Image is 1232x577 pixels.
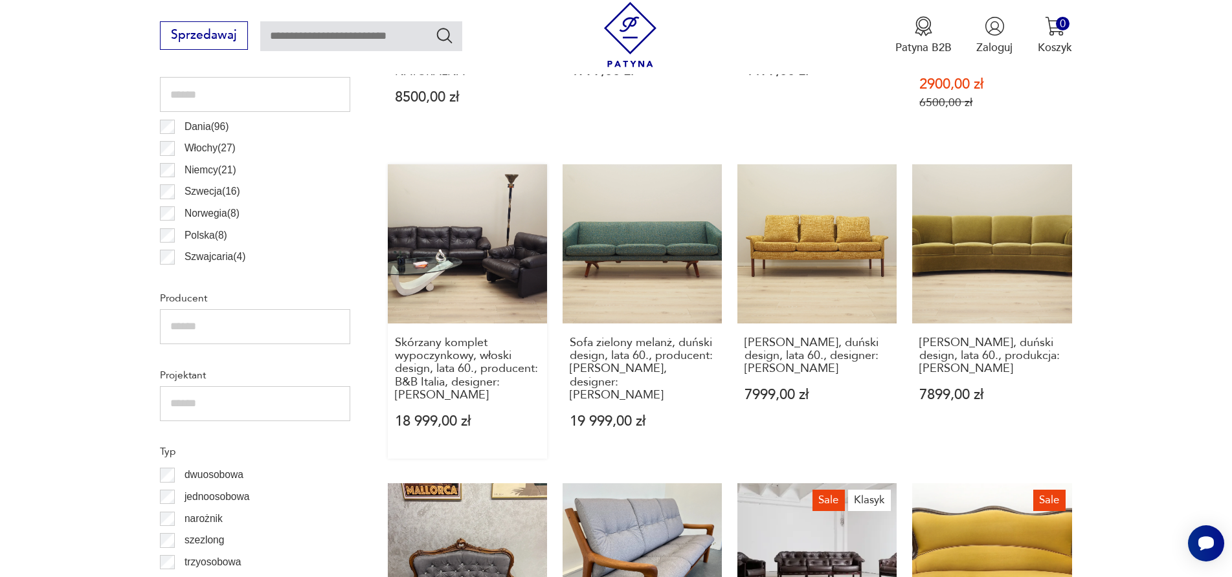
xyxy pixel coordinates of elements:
[737,164,897,458] a: Sofa musztardowa, duński design, lata 60., designer: Hans Olsen[PERSON_NAME], duński design, lata...
[745,64,890,78] p: 4499,00 zł
[1056,17,1070,30] div: 0
[185,227,227,244] p: Polska ( 8 )
[1188,525,1224,561] iframe: Smartsupp widget button
[185,510,223,527] p: narożnik
[185,205,240,222] p: Norwegia ( 8 )
[185,162,236,179] p: Niemcy ( 21 )
[976,40,1013,55] p: Zaloguj
[388,164,547,458] a: Skórzany komplet wypoczynkowy, włoski design, lata 60., producent: B&B Italia, designer: Tobia Sc...
[1038,40,1072,55] p: Koszyk
[160,367,350,384] p: Projektant
[160,443,350,460] p: Typ
[185,140,236,157] p: Włochy ( 27 )
[919,388,1065,402] p: 7899,00 zł
[1045,16,1065,36] img: Ikona koszyka
[745,336,890,376] h3: [PERSON_NAME], duński design, lata 60., designer: [PERSON_NAME]
[160,290,350,307] p: Producent
[919,336,1065,376] h3: [PERSON_NAME], duński design, lata 60., produkcja: [PERSON_NAME]
[976,16,1013,55] button: Zaloguj
[185,554,241,571] p: trzyosobowa
[570,415,715,428] p: 19 999,00 zł
[185,532,225,549] p: szezlong
[895,16,952,55] a: Ikona medaluPatyna B2B
[895,40,952,55] p: Patyna B2B
[563,164,722,458] a: Sofa zielony melanż, duński design, lata 60., producent: A. Mikael Laursen, designer: Illum Wikke...
[598,2,663,67] img: Patyna - sklep z meblami i dekoracjami vintage
[185,270,270,287] p: Czechosłowacja ( 3 )
[395,25,541,78] h3: LAAUSER, NIEMIECKI KOMPLET WYPOCZYNKOWY, SKÓRA NATURALNA
[919,96,1065,109] p: 6500,00 zł
[919,78,1065,91] p: 2900,00 zł
[185,183,240,200] p: Szwecja ( 16 )
[913,16,934,36] img: Ikona medalu
[185,248,246,265] p: Szwajcaria ( 4 )
[395,336,541,402] h3: Skórzany komplet wypoczynkowy, włoski design, lata 60., producent: B&B Italia, designer: [PERSON_...
[395,415,541,428] p: 18 999,00 zł
[570,336,715,402] h3: Sofa zielony melanż, duński design, lata 60., producent: [PERSON_NAME], designer: [PERSON_NAME]
[570,64,715,78] p: 4999,00 zł
[160,21,247,50] button: Sprzedawaj
[745,388,890,402] p: 7999,00 zł
[912,164,1071,458] a: Sofa welurowa zielona, duński design, lata 60., produkcja: Dania[PERSON_NAME], duński design, lat...
[895,16,952,55] button: Patyna B2B
[160,31,247,41] a: Sprzedawaj
[435,26,454,45] button: Szukaj
[395,91,541,104] p: 8500,00 zł
[185,118,229,135] p: Dania ( 96 )
[185,488,250,505] p: jednoosobowa
[1038,16,1072,55] button: 0Koszyk
[185,466,243,483] p: dwuosobowa
[985,16,1005,36] img: Ikonka użytkownika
